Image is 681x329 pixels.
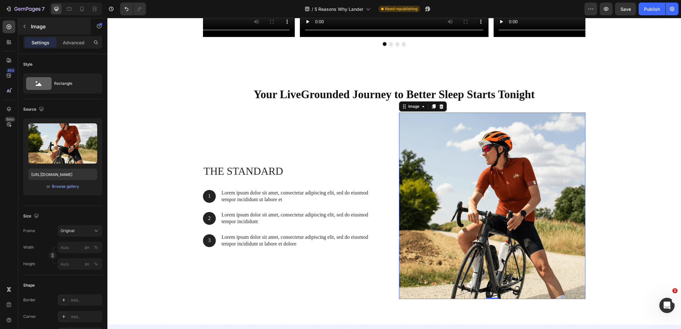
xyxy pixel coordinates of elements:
img: gempages_432750572815254551-d39d5f7f-ed75-49cb-ae21-585c014dc2d2.png [292,95,478,281]
iframe: Design area [107,18,681,329]
label: Width [23,245,34,250]
p: Advanced [63,39,84,46]
div: Background Image [96,216,108,229]
label: Frame [23,228,35,234]
p: 2 [96,197,108,204]
p: Lorem ipsum dolor sit amet, consectetur adipiscing elit, sed do eiusmod tempor incididunt [114,194,266,207]
span: Save [620,6,631,12]
h2: The standard [96,146,267,161]
p: Lorem ipsum dolor sit amet, consectetur adipiscing elit, sed do eiusmod tempor incididunt ut labo... [114,216,266,230]
button: 7 [3,3,47,15]
div: % [94,261,98,267]
div: px [85,261,89,267]
span: or [47,183,50,190]
div: Background Image [96,194,108,207]
img: preview-image [28,123,97,164]
input: px% [58,258,102,270]
span: 5 Reasons Why Lander [315,6,363,12]
button: Browse gallery [52,183,79,190]
input: px% [58,242,102,253]
span: / [312,6,313,12]
div: Shape [23,282,35,288]
button: Publish [639,3,665,15]
button: Dot [275,24,279,28]
div: Publish [644,6,660,12]
div: Image [300,86,313,91]
div: Add... [71,314,101,320]
div: Border [23,297,36,303]
span: Original [61,228,75,234]
div: Undo/Redo [120,3,146,15]
div: px [85,245,89,250]
div: Background Image [96,172,108,185]
button: Dot [282,24,286,28]
button: % [83,244,91,251]
span: 1 [672,288,677,293]
div: Size [23,212,40,221]
div: Style [23,62,33,67]
button: Save [615,3,636,15]
button: % [83,260,91,268]
button: Original [58,225,102,237]
button: px [92,260,100,268]
span: Need republishing [385,6,417,12]
button: Dot [288,24,292,28]
p: Lorem ipsum dolor sit amet, consectetur adipiscing elit, sed do eiusmod tempor incididunt ut labo... [114,172,266,185]
label: Height [23,261,35,267]
div: Rectangle [54,76,93,91]
div: Beta [5,117,15,122]
p: 1 [96,175,108,182]
p: 3 [96,219,108,226]
iframe: Intercom live chat [659,298,675,313]
p: 7 [42,5,45,13]
div: % [94,245,98,250]
div: Corner [23,314,36,319]
h2: Your LiveGrounded Journey to Better Sleep Starts Tonight [101,69,473,85]
button: Dot [294,24,298,28]
p: Settings [32,39,49,46]
div: Source [23,105,45,114]
input: https://example.com/image.jpg [28,169,97,180]
div: 450 [6,68,15,73]
button: px [92,244,100,251]
div: Browse gallery [52,184,79,189]
p: Image [31,23,85,30]
div: Add... [71,297,101,303]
